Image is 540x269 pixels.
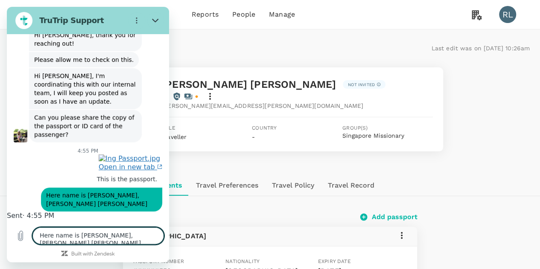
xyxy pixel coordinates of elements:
[232,9,255,20] span: People
[161,101,363,110] span: [PERSON_NAME][EMAIL_ADDRESS][PERSON_NAME][DOMAIN_NAME]
[64,245,108,250] a: Built with Zendesk: Visit the Zendesk website in a new tab
[269,9,295,20] span: Manage
[27,49,127,57] span: Please allow me to check on this.
[90,168,150,176] span: This is the passport.
[140,5,157,22] button: Close
[189,175,265,196] button: Travel Preferences
[252,133,255,140] span: -
[7,7,169,262] iframe: Messaging window
[92,148,153,156] img: Ing Passport.jpg
[161,133,187,140] span: Traveller
[348,81,375,88] p: Not invited
[225,258,260,264] span: Nationality
[342,133,404,139] button: Singapore Missionary
[318,258,351,264] span: Expiry date
[92,148,155,165] a: Image shared. Offer your agent more context, if you haven't already. Open in new tab.
[27,65,130,99] span: Hi [PERSON_NAME], I'm coordinating this with our internal team, I will keep you posted as soon as...
[431,44,530,52] p: Last edit was on [DATE] 10:26am
[321,175,381,196] button: Travel Record
[27,24,130,41] span: Hi [PERSON_NAME], thank you for reaching out!
[39,184,150,201] span: Here name is [PERSON_NAME], [PERSON_NAME] [PERSON_NAME]
[5,220,22,237] button: Upload file
[361,213,417,221] button: Add passport
[27,107,130,132] span: Can you please share the copy of the passport or ID card of the passenger?
[161,124,252,133] span: Role
[32,9,118,19] h2: TruTrip Support
[265,175,321,196] button: Travel Policy
[252,124,342,133] span: Country
[92,156,155,164] span: Open in new tab
[499,6,516,23] div: RL
[133,230,207,242] h6: [GEOGRAPHIC_DATA]
[342,124,433,133] span: Group(s)
[133,258,184,264] span: Passport number
[10,5,50,24] img: The Malaysian Church of Jesus Christ of Latter-day Saints
[161,78,336,90] span: [PERSON_NAME] [PERSON_NAME]
[121,5,138,22] button: Options menu
[192,9,219,20] span: Reports
[71,141,91,148] p: 4:55 PM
